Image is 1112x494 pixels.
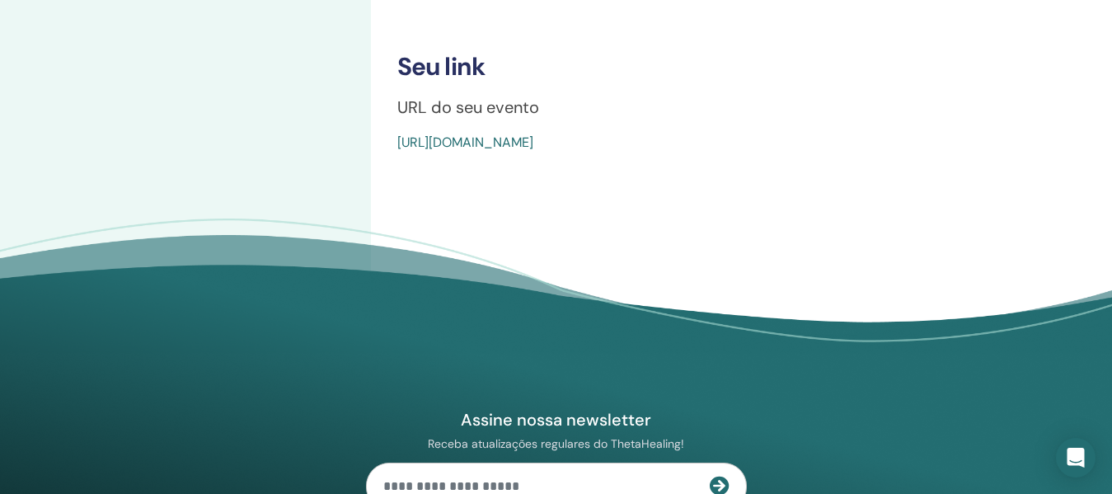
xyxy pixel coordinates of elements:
[397,134,533,151] a: [URL][DOMAIN_NAME]
[461,409,651,430] font: Assine nossa newsletter
[428,436,684,451] font: Receba atualizações regulares do ThetaHealing!
[1056,438,1096,478] div: Abra o Intercom Messenger
[397,50,486,82] font: Seu link
[397,96,539,118] font: URL do seu evento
